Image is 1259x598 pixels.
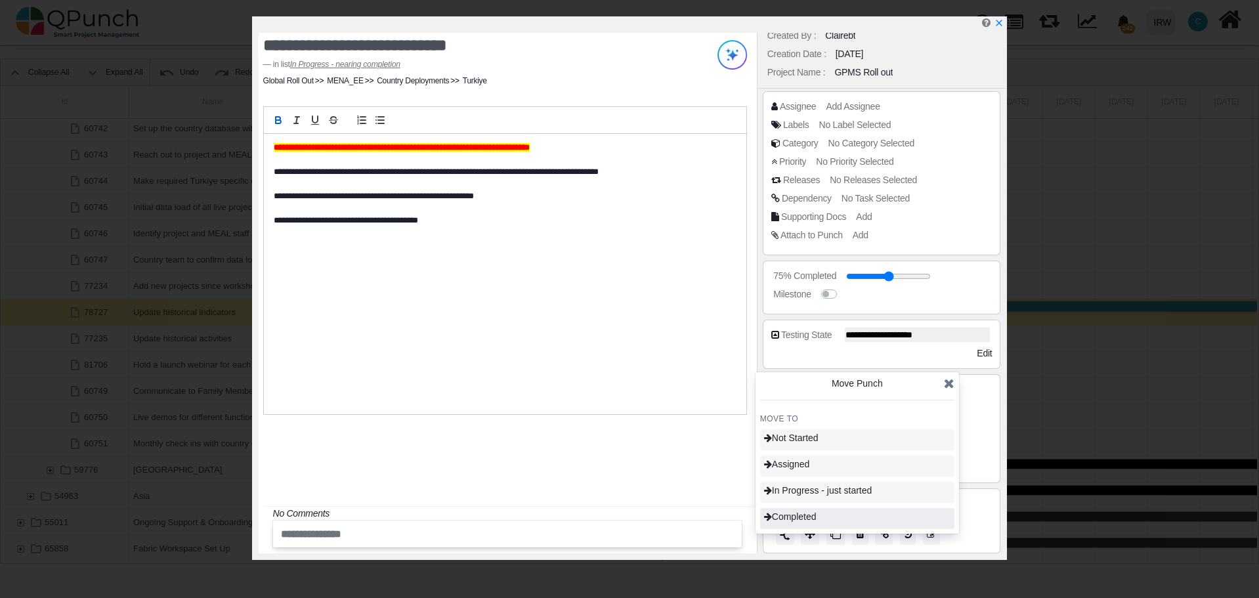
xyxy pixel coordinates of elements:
span: Edit [977,348,992,358]
div: [DATE] [836,47,863,61]
div: Priority [779,155,806,169]
span: Add [856,211,872,222]
span: Assigned [764,459,810,469]
footer: in list [263,58,663,70]
button: Copy [826,524,845,545]
li: Country Deployments [364,75,450,87]
span: No Priority Selected [816,156,893,167]
i: No Comments [273,508,330,519]
cite: Source Title [290,60,400,69]
u: In Progress - nearing completion [290,60,400,69]
div: Labels [783,118,809,132]
li: Turkiye [449,75,486,87]
span: Move Punch [832,378,883,389]
span: Add [853,230,868,240]
button: Move [801,524,819,545]
div: GPMS Roll out [834,66,893,79]
li: Global Roll Out [263,75,314,87]
div: Assignee [780,100,816,114]
button: History [900,524,916,545]
button: Edit [923,524,940,545]
div: Supporting Docs [781,210,846,224]
div: Category [782,137,819,150]
img: Try writing with AI [717,40,747,70]
span: In Progress - just started [764,485,872,496]
div: Milestone [773,288,811,301]
img: split.9d50320.png [780,530,790,540]
div: 75% Completed [773,269,836,283]
div: Testing State [781,328,832,342]
h4: MOVE TO [760,414,954,424]
button: Split [776,524,794,545]
div: Project Name : [767,66,826,79]
span: No Releases Selected [830,175,917,185]
div: Dependency [782,192,832,205]
li: MENA_EE [314,75,364,87]
span: Completed [764,511,817,522]
button: Delete [852,524,868,545]
span: No Label Selected [819,119,891,130]
span: Add Assignee [826,101,880,112]
div: Creation Date : [767,47,826,61]
span: No Task Selected [842,193,910,203]
div: Attach to Punch [780,228,843,242]
span: No Category Selected [828,138,914,148]
span: Not Started [764,433,819,443]
div: Releases [783,173,820,187]
button: Copy Link [875,524,893,545]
